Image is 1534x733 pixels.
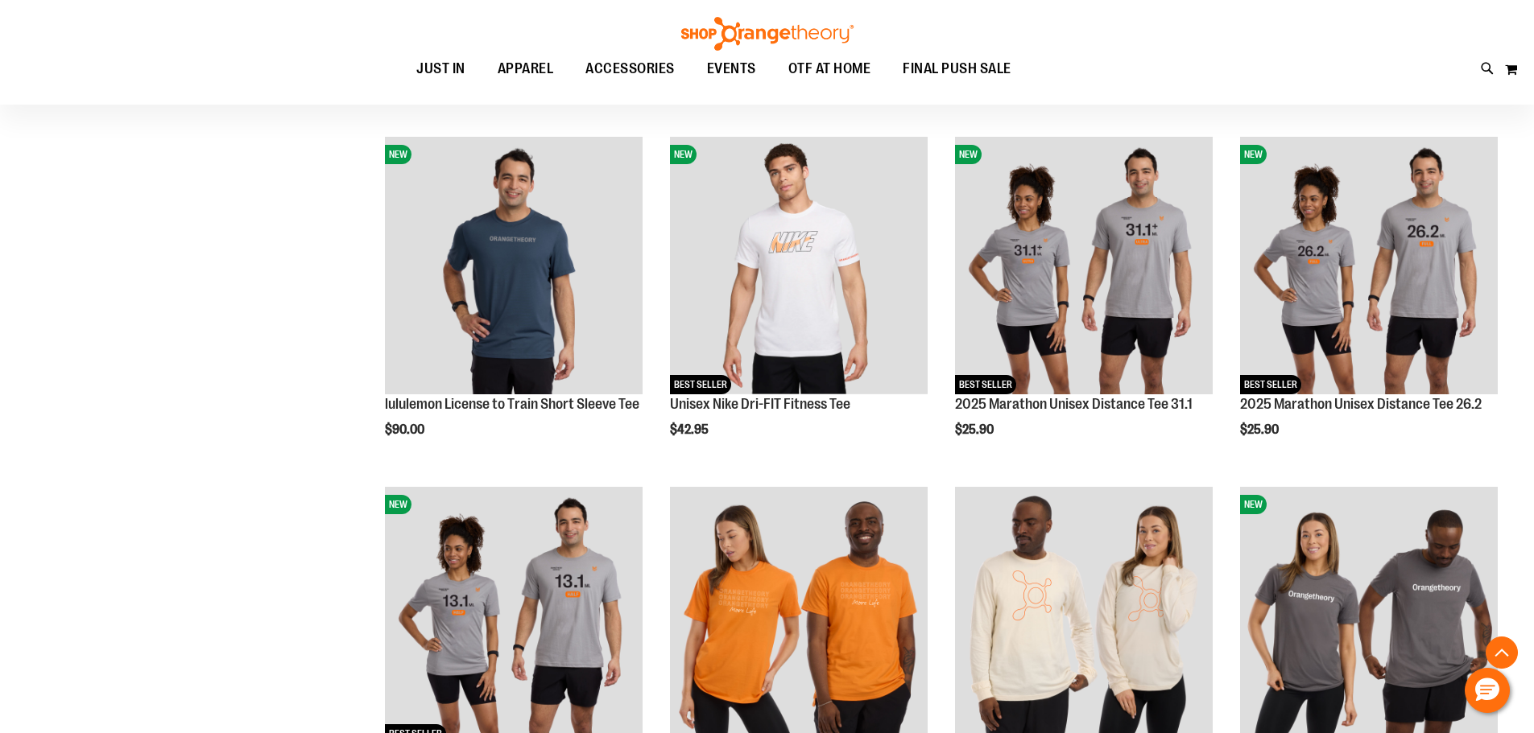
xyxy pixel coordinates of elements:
img: lululemon License to Train Short Sleeve Tee [385,137,643,394]
span: $42.95 [670,422,711,437]
span: BEST SELLER [1240,375,1301,394]
a: FINAL PUSH SALE [887,51,1027,88]
span: $25.90 [955,422,996,437]
span: BEST SELLER [955,375,1016,394]
a: 2025 Marathon Unisex Distance Tee 26.2NEWBEST SELLER [1240,137,1498,397]
div: product [662,129,936,478]
span: $25.90 [1240,422,1281,437]
span: NEW [1240,495,1267,514]
a: 2025 Marathon Unisex Distance Tee 26.2 [1240,396,1482,412]
span: ACCESSORIES [585,51,675,87]
a: EVENTS [691,51,772,88]
span: BEST SELLER [670,375,731,394]
a: 2025 Marathon Unisex Distance Tee 31.1 [955,396,1193,412]
span: FINAL PUSH SALE [903,51,1011,87]
a: Unisex Nike Dri-FIT Fitness TeeNEWBEST SELLER [670,137,928,397]
span: $90.00 [385,422,427,437]
a: Unisex Nike Dri-FIT Fitness Tee [670,396,850,412]
div: product [1232,129,1506,478]
img: 2025 Marathon Unisex Distance Tee 26.2 [1240,137,1498,394]
a: lululemon License to Train Short Sleeve Tee [385,396,639,412]
a: lululemon License to Train Short Sleeve TeeNEW [385,137,643,397]
button: Hello, have a question? Let’s chat. [1465,668,1510,713]
span: APPAREL [498,51,554,87]
span: NEW [385,495,411,514]
div: product [947,129,1221,478]
img: Shop Orangetheory [679,17,856,51]
img: 2025 Marathon Unisex Distance Tee 31.1 [955,137,1213,394]
span: NEW [670,145,697,164]
img: Unisex Nike Dri-FIT Fitness Tee [670,137,928,394]
span: NEW [1240,145,1267,164]
span: EVENTS [707,51,756,87]
span: JUST IN [416,51,465,87]
div: product [377,129,651,478]
button: Back To Top [1486,636,1518,669]
span: NEW [385,145,411,164]
a: APPAREL [482,51,570,87]
a: JUST IN [400,51,482,88]
a: ACCESSORIES [569,51,691,88]
span: NEW [955,145,982,164]
span: OTF AT HOME [788,51,871,87]
a: OTF AT HOME [772,51,887,88]
a: 2025 Marathon Unisex Distance Tee 31.1NEWBEST SELLER [955,137,1213,397]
